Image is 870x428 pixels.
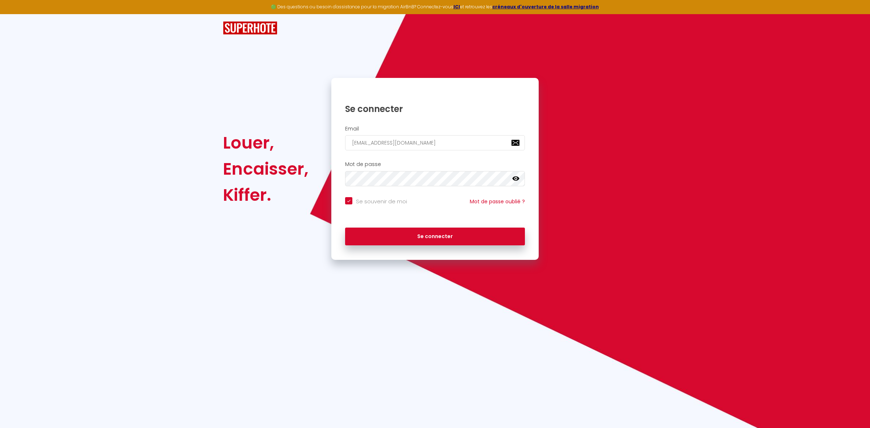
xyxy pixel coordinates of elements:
div: Louer, [223,130,308,156]
a: Mot de passe oublié ? [470,198,525,205]
h2: Email [345,126,525,132]
h1: Se connecter [345,103,525,115]
a: créneaux d'ouverture de la salle migration [492,4,599,10]
input: Ton Email [345,135,525,150]
div: Encaisser, [223,156,308,182]
button: Se connecter [345,228,525,246]
img: SuperHote logo [223,21,277,35]
h2: Mot de passe [345,161,525,167]
a: ICI [453,4,460,10]
div: Kiffer. [223,182,308,208]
